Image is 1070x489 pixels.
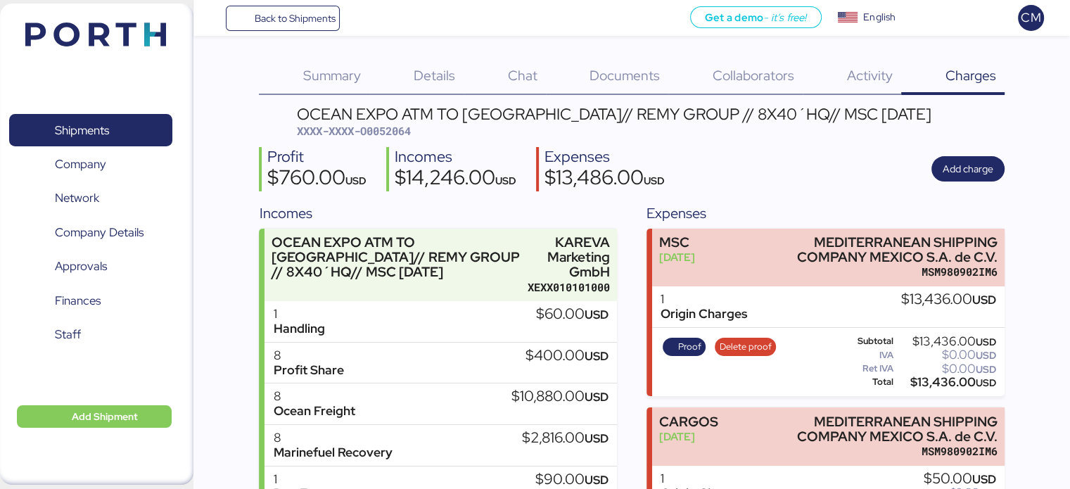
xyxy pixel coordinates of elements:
div: IVA [844,350,894,360]
div: $13,436.00 [896,336,996,347]
button: Proof [663,338,706,356]
div: Handling [273,322,324,336]
span: CM [1021,8,1040,27]
div: Profit Share [273,363,343,378]
span: USD [585,389,609,405]
a: Finances [9,285,172,317]
div: $13,436.00 [901,292,996,307]
span: USD [644,174,665,187]
span: USD [976,376,996,389]
span: USD [976,336,996,348]
span: Summary [303,66,361,84]
div: Total [844,377,894,387]
button: Add charge [931,156,1005,182]
span: USD [585,307,609,322]
button: Menu [202,6,226,30]
div: English [863,10,896,25]
button: Add Shipment [17,405,172,428]
span: XXXX-XXXX-O0052064 [297,124,411,138]
div: Expenses [544,147,665,167]
div: MSM980902IM6 [794,444,998,459]
span: USD [495,174,516,187]
span: Details [414,66,455,84]
span: Chat [507,66,537,84]
div: 1 [661,292,747,307]
div: XEXX010101000 [528,280,610,295]
div: CARGOS [659,414,718,429]
div: $400.00 [526,348,609,364]
div: 1 [273,472,319,487]
span: Documents [590,66,660,84]
span: Approvals [55,256,107,277]
span: USD [585,348,609,364]
span: Back to Shipments [254,10,335,27]
span: Add charge [943,160,993,177]
div: Incomes [259,203,616,224]
div: 1 [661,471,747,486]
span: Company [55,154,106,174]
div: $0.00 [896,364,996,374]
div: Profit [267,147,367,167]
span: Charges [945,66,995,84]
span: Add Shipment [72,408,138,425]
div: 8 [273,431,392,445]
a: Staff [9,319,172,351]
span: USD [585,472,609,488]
div: [DATE] [659,250,695,265]
span: Staff [55,324,81,345]
div: $13,436.00 [896,377,996,388]
div: $10,880.00 [511,389,609,405]
div: $0.00 [896,350,996,360]
div: $760.00 [267,167,367,191]
div: 8 [273,389,355,404]
a: Company Details [9,217,172,249]
span: Company Details [55,222,144,243]
a: Shipments [9,114,172,146]
a: Network [9,182,172,215]
span: USD [585,431,609,446]
div: MSC [659,235,695,250]
span: USD [976,349,996,362]
div: $90.00 [535,472,609,488]
div: $13,486.00 [544,167,665,191]
div: 8 [273,348,343,363]
div: Origin Charges [661,307,747,322]
div: Ret IVA [844,364,894,374]
div: 1 [273,307,324,322]
div: MEDITERRANEAN SHIPPING COMPANY MEXICO S.A. de C.V. [794,414,998,444]
span: Delete proof [720,339,772,355]
div: Ocean Freight [273,404,355,419]
div: $14,246.00 [395,167,516,191]
div: $2,816.00 [522,431,609,446]
div: $60.00 [536,307,609,322]
span: Finances [55,291,101,311]
div: MSM980902IM6 [794,265,998,279]
div: Marinefuel Recovery [273,445,392,460]
div: KAREVA Marketing GmbH [528,235,610,279]
a: Approvals [9,250,172,283]
span: USD [972,471,996,487]
span: Network [55,188,99,208]
div: $50.00 [924,471,996,487]
a: Back to Shipments [226,6,340,31]
div: [DATE] [659,429,718,444]
div: OCEAN EXPO ATM TO [GEOGRAPHIC_DATA]// REMY GROUP // 8X40´HQ// MSC [DATE] [297,106,931,122]
span: USD [972,292,996,307]
span: Activity [847,66,893,84]
div: OCEAN EXPO ATM TO [GEOGRAPHIC_DATA]// REMY GROUP // 8X40´HQ// MSC [DATE] [272,235,521,279]
button: Delete proof [715,338,776,356]
span: USD [345,174,367,187]
div: MEDITERRANEAN SHIPPING COMPANY MEXICO S.A. de C.V. [794,235,998,265]
a: Company [9,148,172,181]
div: Expenses [647,203,1004,224]
span: Proof [678,339,701,355]
span: Shipments [55,120,109,141]
div: Subtotal [844,336,894,346]
span: USD [976,363,996,376]
div: Incomes [395,147,516,167]
span: Collaborators [713,66,794,84]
